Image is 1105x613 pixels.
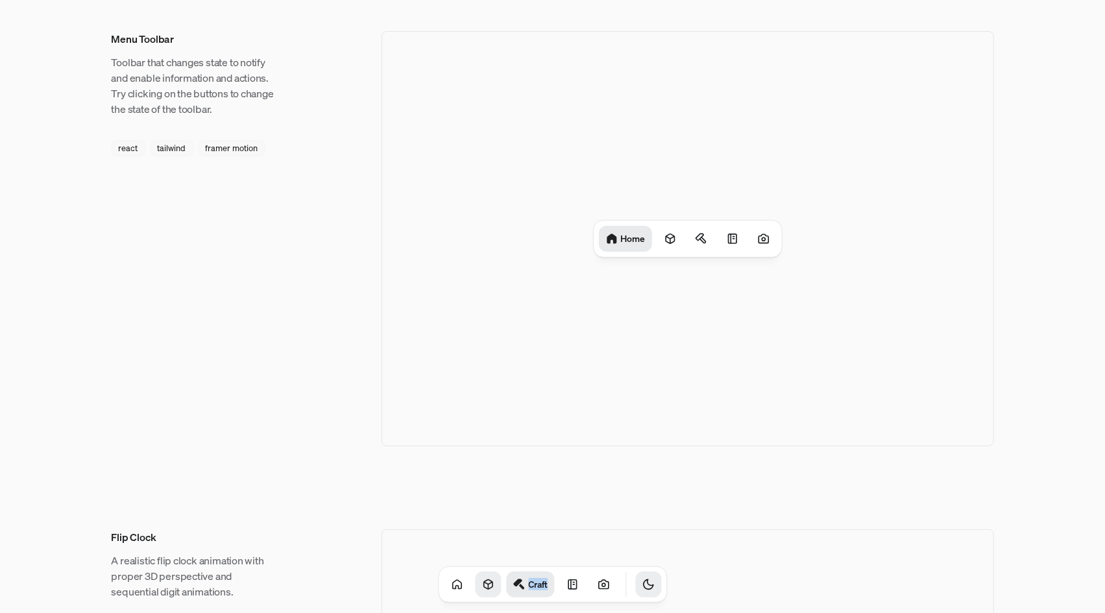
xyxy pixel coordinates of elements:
[506,571,554,597] a: Craft
[112,529,278,545] h3: Flip Clock
[621,232,646,245] h1: Home
[112,54,278,117] p: Toolbar that changes state to notify and enable information and actions. Try clicking on the butt...
[112,31,278,47] h3: Menu Toolbar
[199,140,265,156] div: framer motion
[635,571,661,597] button: Toggle Theme
[528,578,548,590] h1: Craft
[112,140,145,156] div: react
[112,553,278,599] p: A realistic flip clock animation with proper 3D perspective and sequential digit animations.
[151,140,193,156] div: tailwind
